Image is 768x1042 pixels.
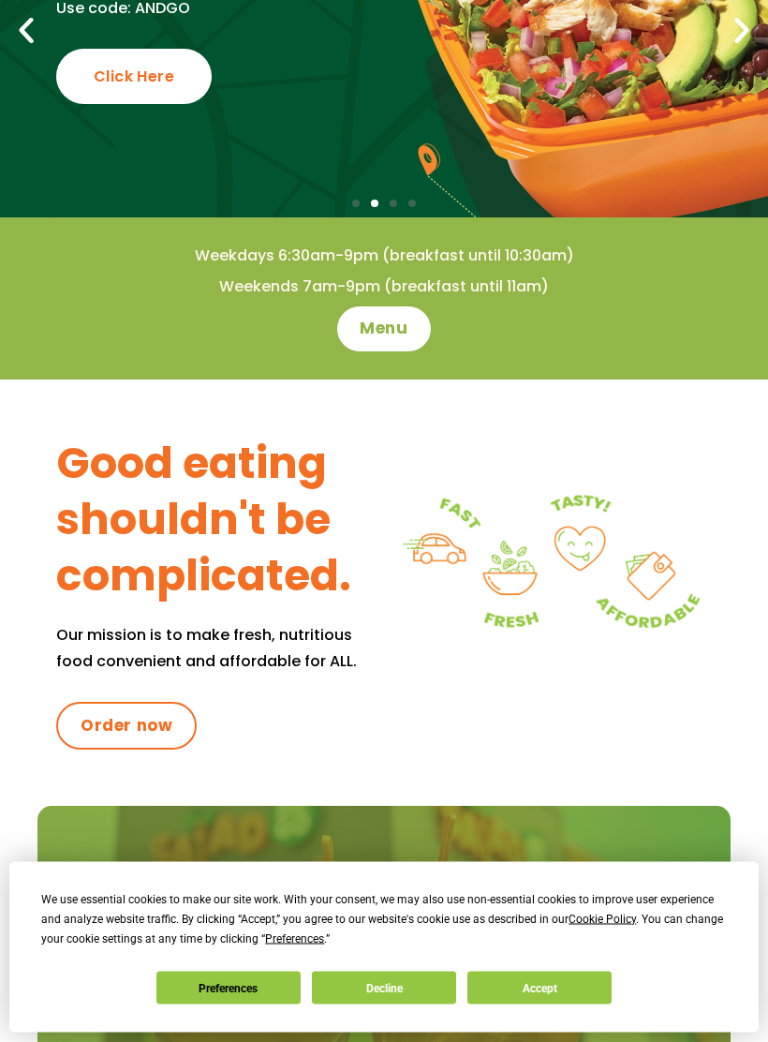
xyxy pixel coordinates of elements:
[156,972,301,1005] button: Preferences
[56,50,212,105] div: Click Here
[312,972,456,1005] button: Decline
[467,972,612,1005] button: Accept
[9,14,43,48] div: Previous slide
[265,932,324,945] span: Preferences
[9,862,759,1033] div: Cookie Consent Prompt
[81,716,172,738] span: Order now
[569,913,636,926] span: Cookie Policy
[337,307,430,352] a: Menu
[371,201,378,208] span: Go to slide 2
[37,277,731,298] h4: Weekends 7am-9pm (breakfast until 11am)
[56,703,197,752] a: Order now
[408,201,416,208] span: Go to slide 4
[352,201,360,208] span: Go to slide 1
[56,437,384,604] h3: Good eating shouldn't be complicated.
[41,890,726,949] div: We use essential cookies to make our site work. With your consent, we may also use non-essential ...
[360,319,407,341] span: Menu
[37,246,731,267] h4: Weekdays 6:30am-9pm (breakfast until 10:30am)
[725,14,759,48] div: Next slide
[56,623,384,674] p: Our mission is to make fresh, nutritious food convenient and affordable for ALL.
[390,201,397,208] span: Go to slide 3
